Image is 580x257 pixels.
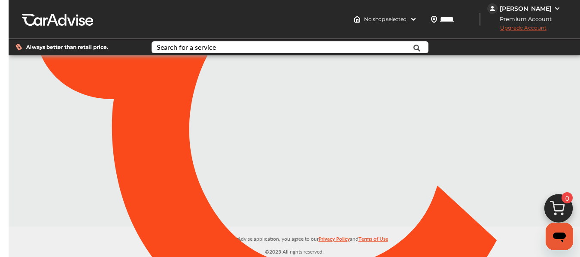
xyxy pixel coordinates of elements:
span: Premium Account [488,15,558,24]
iframe: Button to launch messaging window [546,223,573,250]
img: header-home-logo.8d720a4f.svg [354,16,361,23]
span: Upgrade Account [487,24,547,35]
img: cart_icon.3d0951e8.svg [538,190,579,231]
img: WGsFRI8htEPBVLJbROoPRyZpYNWhNONpIPPETTm6eUC0GeLEiAAAAAElFTkSuQmCC [554,5,561,12]
img: jVpblrzwTbfkPYzPPzSLxeg0AAAAASUVORK5CYII= [487,3,498,14]
img: dollor_label_vector.a70140d1.svg [15,43,22,51]
p: By using the CarAdvise application, you agree to our and [9,234,580,243]
span: Always better than retail price. [26,45,108,50]
img: CA_CheckIcon.cf4f08d4.svg [245,116,274,141]
div: Search for a service [157,44,216,51]
span: 0 [562,192,573,203]
span: No shop selected [364,16,407,23]
div: [PERSON_NAME] [500,5,552,12]
img: location_vector.a44bc228.svg [431,16,437,23]
img: header-down-arrow.9dd2ce7d.svg [410,16,417,23]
